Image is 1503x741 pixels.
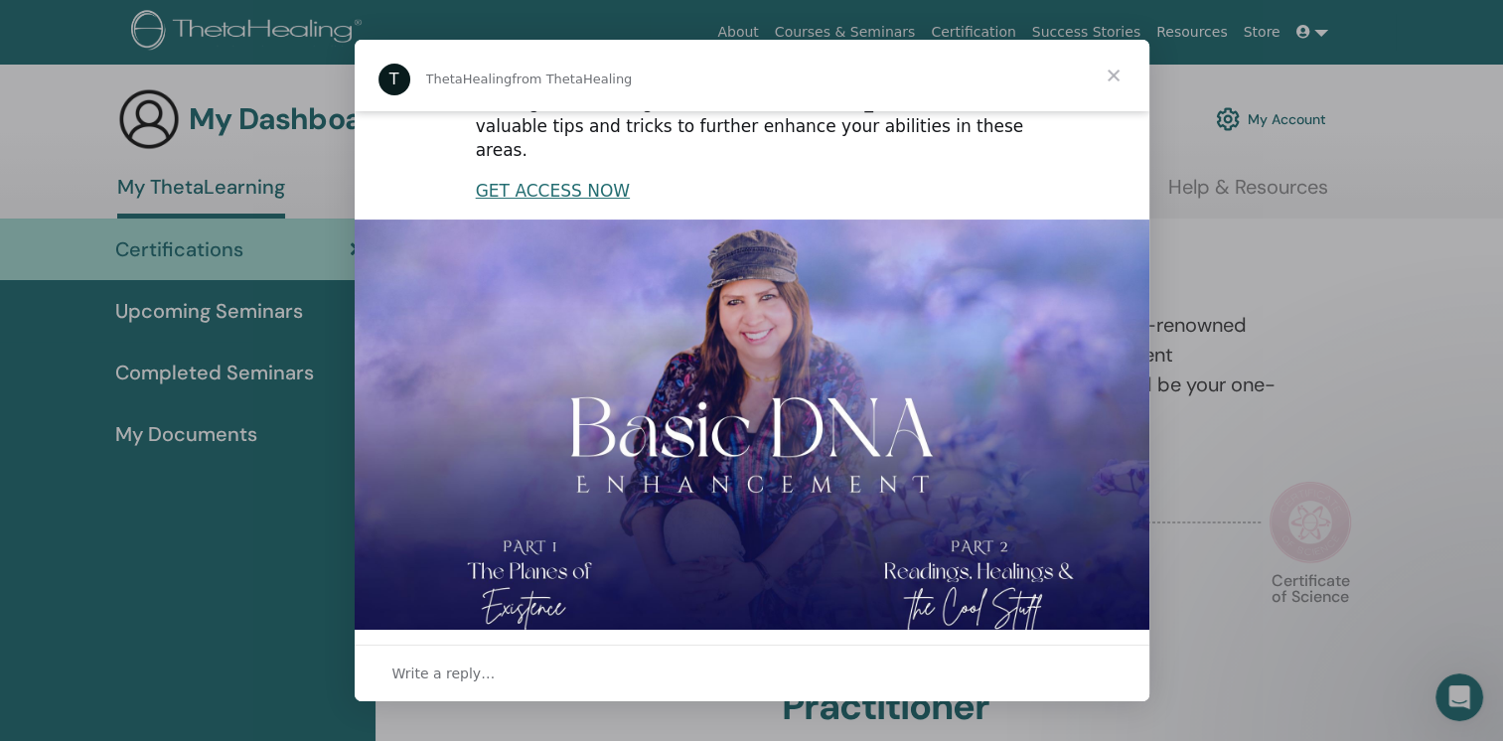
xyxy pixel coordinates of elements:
[1078,40,1149,111] span: Close
[476,68,1028,162] div: In the Basic DNA seminar, you learned the essential skills for readings and healings. In this eve...
[476,181,630,201] a: GET ACCESS NOW
[426,72,513,86] span: ThetaHealing
[378,64,410,95] div: Profile image for ThetaHealing
[355,645,1149,701] div: Open conversation and reply
[512,72,632,86] span: from ThetaHealing
[392,661,496,686] span: Write a reply…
